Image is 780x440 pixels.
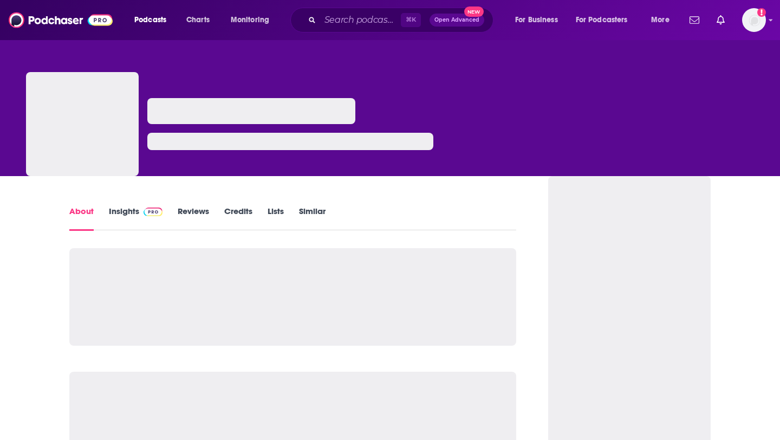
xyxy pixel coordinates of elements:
[224,206,252,231] a: Credits
[178,206,209,231] a: Reviews
[712,11,729,29] a: Show notifications dropdown
[69,206,94,231] a: About
[508,11,571,29] button: open menu
[127,11,180,29] button: open menu
[464,7,484,17] span: New
[134,12,166,28] span: Podcasts
[515,12,558,28] span: For Business
[651,12,669,28] span: More
[742,8,766,32] button: Show profile menu
[569,11,643,29] button: open menu
[643,11,683,29] button: open menu
[757,8,766,17] svg: Add a profile image
[434,17,479,23] span: Open Advanced
[685,11,704,29] a: Show notifications dropdown
[223,11,283,29] button: open menu
[186,12,210,28] span: Charts
[742,8,766,32] img: User Profile
[268,206,284,231] a: Lists
[231,12,269,28] span: Monitoring
[144,208,162,216] img: Podchaser Pro
[299,206,326,231] a: Similar
[430,14,484,27] button: Open AdvancedNew
[576,12,628,28] span: For Podcasters
[320,11,401,29] input: Search podcasts, credits, & more...
[109,206,162,231] a: InsightsPodchaser Pro
[9,10,113,30] img: Podchaser - Follow, Share and Rate Podcasts
[179,11,216,29] a: Charts
[301,8,504,33] div: Search podcasts, credits, & more...
[401,13,421,27] span: ⌘ K
[742,8,766,32] span: Logged in as elliesachs09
